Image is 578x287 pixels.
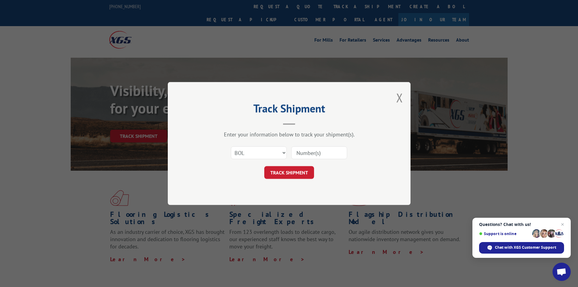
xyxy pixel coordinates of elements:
[479,231,530,236] span: Support is online
[396,90,403,106] button: Close modal
[291,146,347,159] input: Number(s)
[479,222,564,227] span: Questions? Chat with us!
[479,242,564,254] span: Chat with XGS Customer Support
[198,131,380,138] div: Enter your information below to track your shipment(s).
[495,245,556,250] span: Chat with XGS Customer Support
[553,263,571,281] a: Open chat
[198,104,380,116] h2: Track Shipment
[264,166,314,179] button: TRACK SHIPMENT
